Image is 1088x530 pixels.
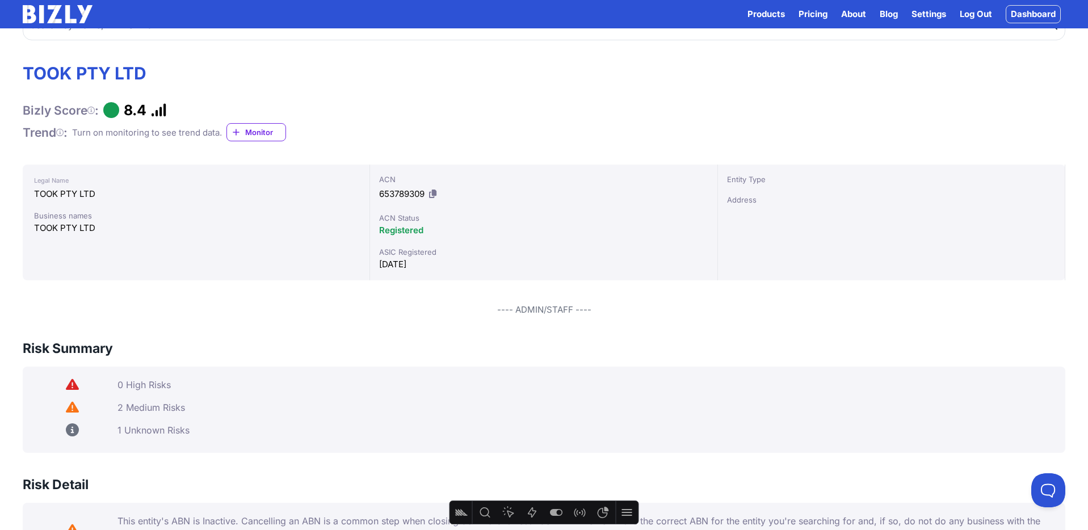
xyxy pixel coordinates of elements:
[1031,473,1065,507] iframe: Toggle Customer Support
[379,212,708,224] div: ACN Status
[23,125,68,140] h1: Trend :
[379,174,708,185] div: ACN
[117,402,1056,413] div: 2 Medium Risks
[960,7,992,21] a: Log Out
[911,7,946,21] a: Settings
[880,7,898,21] a: Blog
[34,210,358,221] div: Business names
[379,225,423,235] span: Registered
[117,379,1056,390] div: 0 High Risks
[727,194,1056,205] div: Address
[23,476,89,494] h3: Risk Detail
[379,258,708,271] div: [DATE]
[34,187,358,201] div: TOOK PTY LTD
[727,174,1056,185] div: Entity Type
[841,7,866,21] a: About
[226,123,286,141] a: Monitor
[23,103,99,118] h1: Bizly Score :
[23,303,1065,317] div: ---- ADMIN/STAFF ----
[124,102,146,119] h1: 8.4
[23,339,113,357] h3: Risk Summary
[245,127,285,138] span: Monitor
[23,63,286,83] h1: TOOK PTY LTD
[379,246,708,258] div: ASIC Registered
[1006,5,1061,23] a: Dashboard
[72,126,222,140] div: Turn on monitoring to see trend data.
[799,7,827,21] a: Pricing
[747,7,785,21] button: Products
[34,221,358,235] div: TOOK PTY LTD
[117,424,1056,436] div: 1 Unknown Risks
[379,188,425,199] span: 653789309
[34,174,358,187] div: Legal Name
